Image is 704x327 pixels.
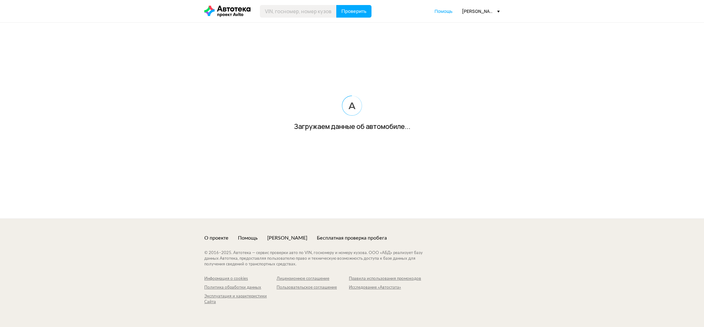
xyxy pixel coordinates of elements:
[238,235,258,241] a: Помощь
[462,8,500,14] div: [PERSON_NAME][EMAIL_ADDRESS][DOMAIN_NAME]
[349,276,421,282] a: Правила использования промокодов
[260,5,337,18] input: VIN, госномер, номер кузова
[204,294,277,305] a: Эксплуатация и характеристики Сайта
[204,235,228,241] a: О проекте
[204,250,435,267] div: © 2016– 2025 . Автотека — сервис проверки авто по VIN, госномеру и номеру кузова. ООО «АБД» реали...
[204,276,277,282] a: Информация о cookies
[204,285,277,291] a: Политика обработки данных
[277,276,349,282] a: Лицензионное соглашение
[336,5,371,18] button: Проверить
[341,9,366,14] span: Проверить
[267,235,307,241] a: [PERSON_NAME]
[349,285,421,291] a: Исследование «Автостата»
[277,285,349,291] a: Пользовательское соглашение
[435,8,453,14] a: Помощь
[317,235,387,241] a: Бесплатная проверка пробега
